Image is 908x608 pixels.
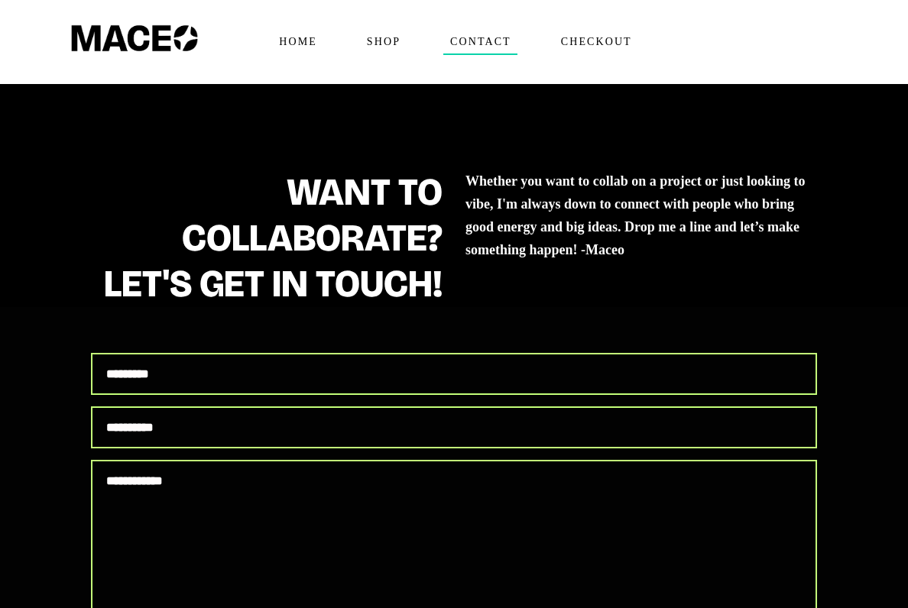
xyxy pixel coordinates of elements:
span: Checkout [554,30,638,54]
h1: WANT TO COLLABORATE? LET'S GET IN TOUCH! [79,170,454,307]
h5: Whether you want to collab on a project or just looking to vibe, I'm always down to connect with ... [454,170,829,261]
span: Contact [443,30,517,54]
span: Shop [360,30,407,54]
span: Home [272,30,323,54]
